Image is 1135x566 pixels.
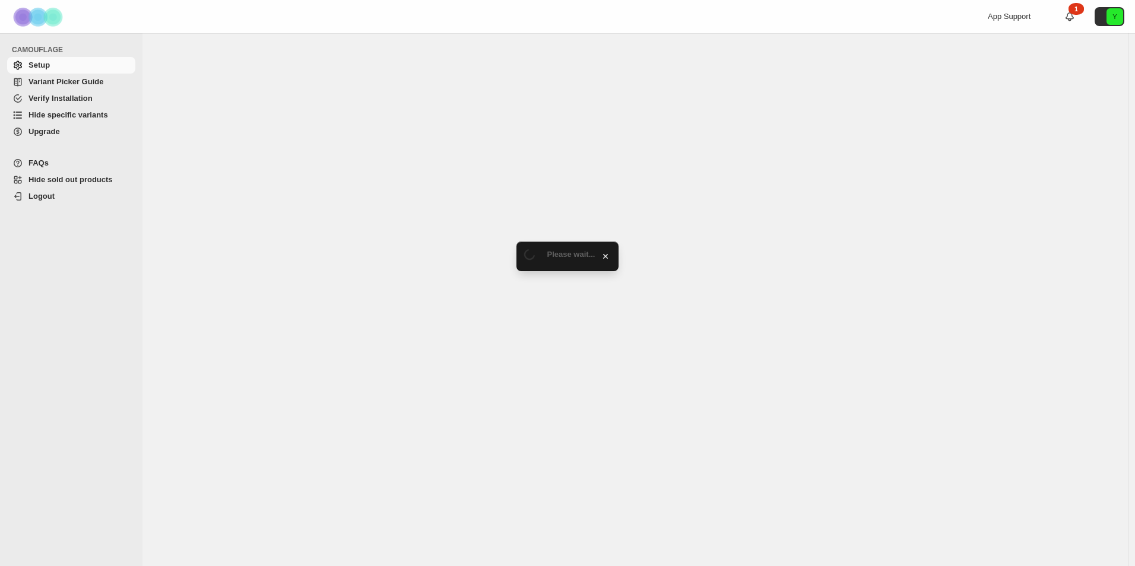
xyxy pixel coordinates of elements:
span: App Support [988,12,1031,21]
span: FAQs [28,158,49,167]
a: Hide sold out products [7,171,135,188]
span: Avatar with initials Y [1107,8,1123,25]
text: Y [1112,13,1117,20]
span: Hide specific variants [28,110,108,119]
span: Setup [28,61,50,69]
button: Avatar with initials Y [1095,7,1124,26]
span: Variant Picker Guide [28,77,103,86]
a: Logout [7,188,135,205]
a: 1 [1064,11,1076,23]
span: Logout [28,192,55,201]
a: FAQs [7,155,135,171]
img: Camouflage [9,1,69,33]
a: Upgrade [7,123,135,140]
span: Upgrade [28,127,60,136]
a: Variant Picker Guide [7,74,135,90]
div: 1 [1069,3,1084,15]
span: CAMOUFLAGE [12,45,137,55]
a: Hide specific variants [7,107,135,123]
a: Verify Installation [7,90,135,107]
span: Please wait... [547,250,595,259]
span: Hide sold out products [28,175,113,184]
a: Setup [7,57,135,74]
span: Verify Installation [28,94,93,103]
